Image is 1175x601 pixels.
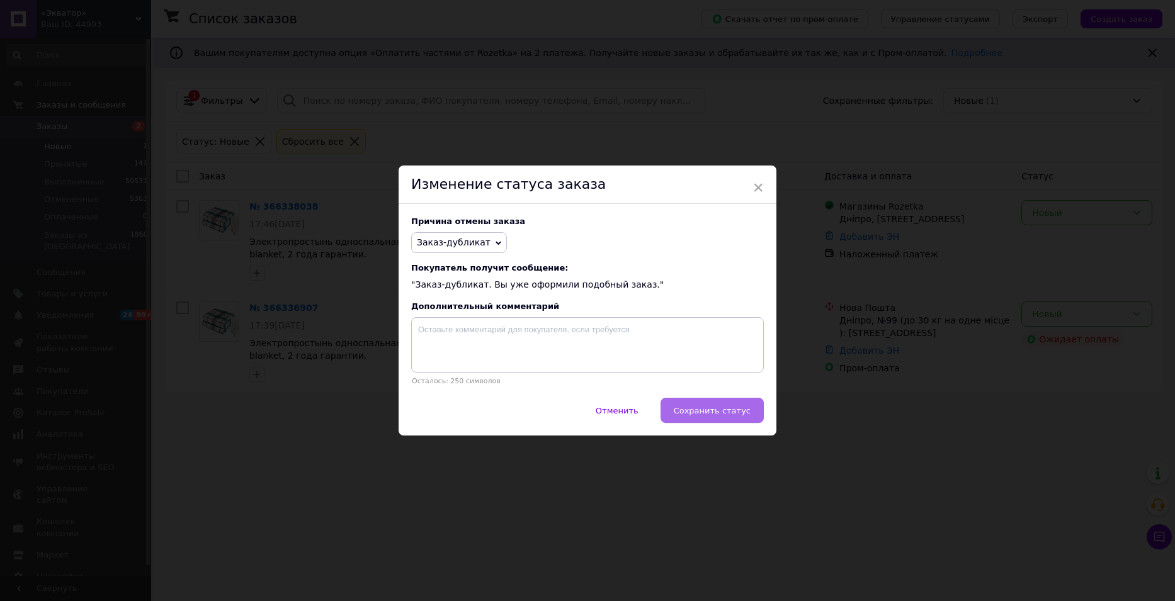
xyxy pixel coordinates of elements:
span: Сохранить статус [674,406,751,415]
div: "Заказ-дубликат. Вы уже оформили подобный заказ." [411,263,764,291]
div: Дополнительный комментарий [411,301,764,311]
button: Отменить [582,398,652,423]
button: Сохранить статус [661,398,764,423]
span: × [752,177,764,198]
span: Покупатель получит сообщение: [411,263,764,272]
div: Причина отмены заказа [411,216,764,226]
span: Заказ-дубликат [417,237,491,247]
span: Отменить [596,406,639,415]
div: Изменение статуса заказа [399,166,776,204]
p: Осталось: 250 символов [411,377,764,385]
